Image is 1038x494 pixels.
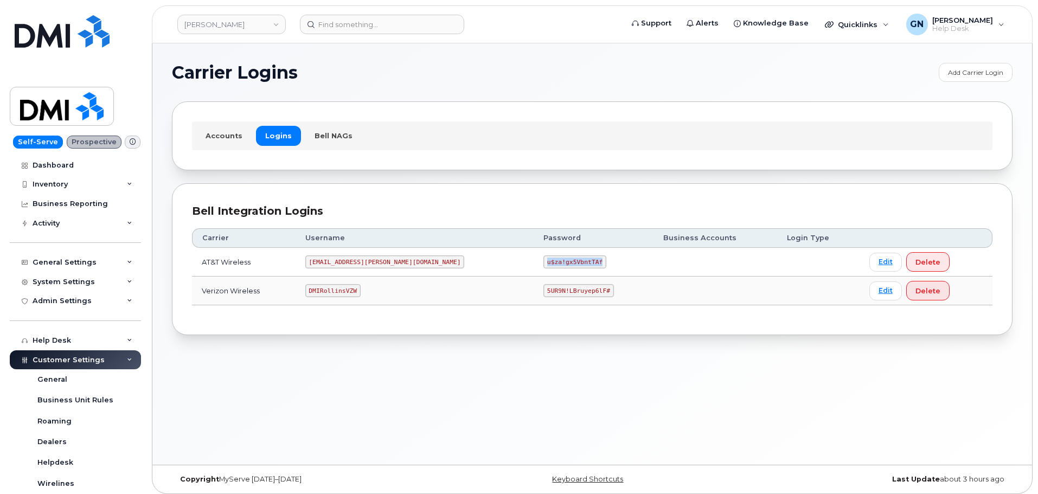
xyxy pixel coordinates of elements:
code: u$za!gx5VbntTAf [543,255,606,268]
a: Keyboard Shortcuts [552,475,623,483]
th: Carrier [192,228,296,248]
a: Accounts [196,126,252,145]
td: Verizon Wireless [192,277,296,305]
div: Bell Integration Logins [192,203,992,219]
span: Delete [915,286,940,296]
strong: Last Update [892,475,940,483]
a: Edit [869,281,902,300]
th: Password [534,228,653,248]
a: Edit [869,253,902,272]
code: 5UR9N!LBruyep6lF# [543,284,614,297]
a: Add Carrier Login [939,63,1013,82]
button: Delete [906,252,950,272]
td: AT&T Wireless [192,248,296,277]
th: Username [296,228,534,248]
th: Business Accounts [653,228,777,248]
code: [EMAIL_ADDRESS][PERSON_NAME][DOMAIN_NAME] [305,255,465,268]
strong: Copyright [180,475,219,483]
button: Delete [906,281,950,300]
div: MyServe [DATE]–[DATE] [172,475,452,484]
a: Logins [256,126,301,145]
span: Carrier Logins [172,65,298,81]
span: Delete [915,257,940,267]
th: Login Type [777,228,860,248]
code: DMIRollinsVZW [305,284,361,297]
div: about 3 hours ago [732,475,1013,484]
a: Bell NAGs [305,126,362,145]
